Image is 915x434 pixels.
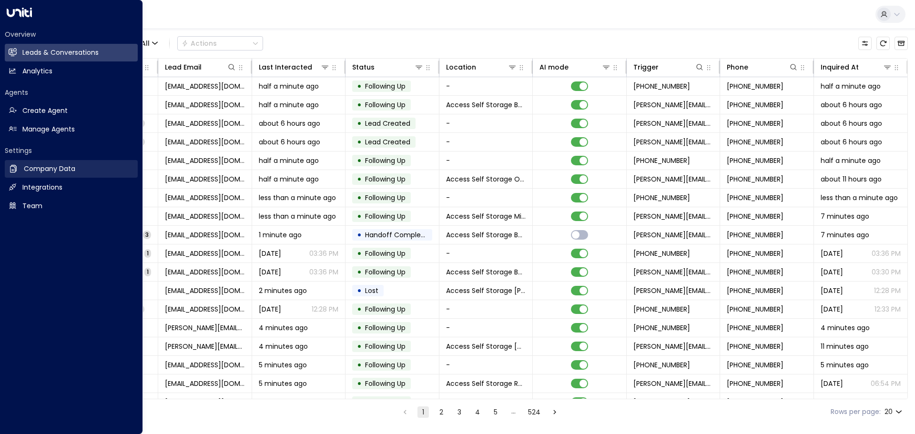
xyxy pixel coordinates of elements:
div: • [357,152,362,169]
span: Refresh [876,37,890,50]
span: +447946686113 [633,304,690,314]
a: Team [5,197,138,215]
div: Phone [727,61,798,73]
button: Go to next page [549,406,560,418]
span: Yesterday [259,304,281,314]
div: • [357,208,362,224]
button: Archived Leads [895,37,908,50]
button: Actions [177,36,263,50]
span: Following Up [365,174,406,184]
div: • [357,283,362,299]
span: about 6 hours ago [259,137,320,147]
span: 5 minutes ago [821,360,869,370]
span: troyacutler@gmail.com [165,379,244,388]
div: • [357,171,362,187]
p: 12:33 PM [874,304,901,314]
span: okewinnie098@gmail.com [165,137,244,147]
span: Yesterday [821,379,843,388]
p: 03:36 PM [309,249,338,258]
span: 5 minutes ago [821,397,869,407]
nav: pagination navigation [399,406,561,418]
div: • [357,227,362,243]
span: zainab.zahra@hotmail.co.uk [165,286,244,295]
span: half a minute ago [259,81,319,91]
div: Status [352,61,423,73]
span: Access Self Storage Northampton [446,342,526,351]
span: +447904098610 [633,156,690,165]
p: 12:28 PM [874,286,901,295]
span: +447437207103 [727,137,783,147]
span: laura.chambers@accessstorage.com [633,379,713,388]
span: laura.chambers@accessstorage.com [633,119,713,128]
span: Aug 23, 2025 [821,304,843,314]
p: 03:30 PM [872,267,901,277]
div: Actions [182,39,217,48]
span: +447516926324 [727,249,783,258]
span: half a minute ago [259,100,319,110]
span: robjjay@googlemail.com [165,397,244,407]
div: Inquired At [821,61,859,73]
td: - [439,77,533,95]
span: +447437207103 [727,81,783,91]
span: 1 [144,268,151,276]
a: Leads & Conversations [5,44,138,61]
span: Following Up [365,212,406,221]
h2: Company Data [24,164,75,174]
span: +447904098610 [727,174,783,184]
p: 03:36 PM [309,267,338,277]
span: Yesterday [821,249,843,258]
span: less than a minute ago [259,212,336,221]
span: laura.chambers@accessstorage.com [633,230,713,240]
span: okewinnie098@gmail.com [165,119,244,128]
span: +447435597017 [727,212,783,221]
span: Following Up [365,379,406,388]
td: - [439,319,533,337]
span: laura.chambers@accessstorage.com [633,174,713,184]
div: • [357,190,362,206]
span: jonathan.whitefield@hotmail.com [165,323,244,333]
button: Go to page 2 [436,406,447,418]
h2: Settings [5,146,138,155]
div: Location [446,61,476,73]
span: okewinnie098@gmail.com [165,81,244,91]
a: Integrations [5,179,138,196]
span: about 6 hours ago [821,100,882,110]
button: Go to page 5 [490,406,501,418]
span: laura.chambers@accessstorage.com [633,342,713,351]
p: 06:54 PM [871,379,901,388]
span: Access Self Storage Battersea [446,230,526,240]
div: • [357,375,362,392]
span: jonathan.whitefield@hotmail.com [165,342,244,351]
span: about 6 hours ago [821,119,882,128]
span: laura.chambers@accessstorage.com [633,212,713,221]
button: Go to page 3 [454,406,465,418]
span: +447516926324 [727,230,783,240]
span: 7 minutes ago [821,212,869,221]
span: +447435597017 [633,193,690,202]
div: 20 [884,405,904,419]
span: All [141,40,150,47]
span: about 6 hours ago [821,137,882,147]
span: Following Up [365,81,406,91]
div: Last Interacted [259,61,330,73]
span: 5 minutes ago [259,397,307,407]
span: +447894255141 [633,323,690,333]
div: • [357,357,362,373]
td: - [439,114,533,132]
div: AI mode [539,61,569,73]
a: Create Agent [5,102,138,120]
span: about 6 hours ago [259,119,320,128]
span: Access Self Storage Battersea [446,267,526,277]
div: Trigger [633,61,704,73]
span: laura.chambers@accessstorage.com [633,267,713,277]
div: • [357,134,362,150]
span: Following Up [365,360,406,370]
div: Last Interacted [259,61,312,73]
button: Go to page 4 [472,406,483,418]
div: • [357,394,362,410]
span: Lost [365,286,378,295]
span: okewinnie098@gmail.com [165,100,244,110]
span: 4 minutes ago [259,323,308,333]
span: Access Self Storage Mitcham [446,212,526,221]
div: • [357,78,362,94]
